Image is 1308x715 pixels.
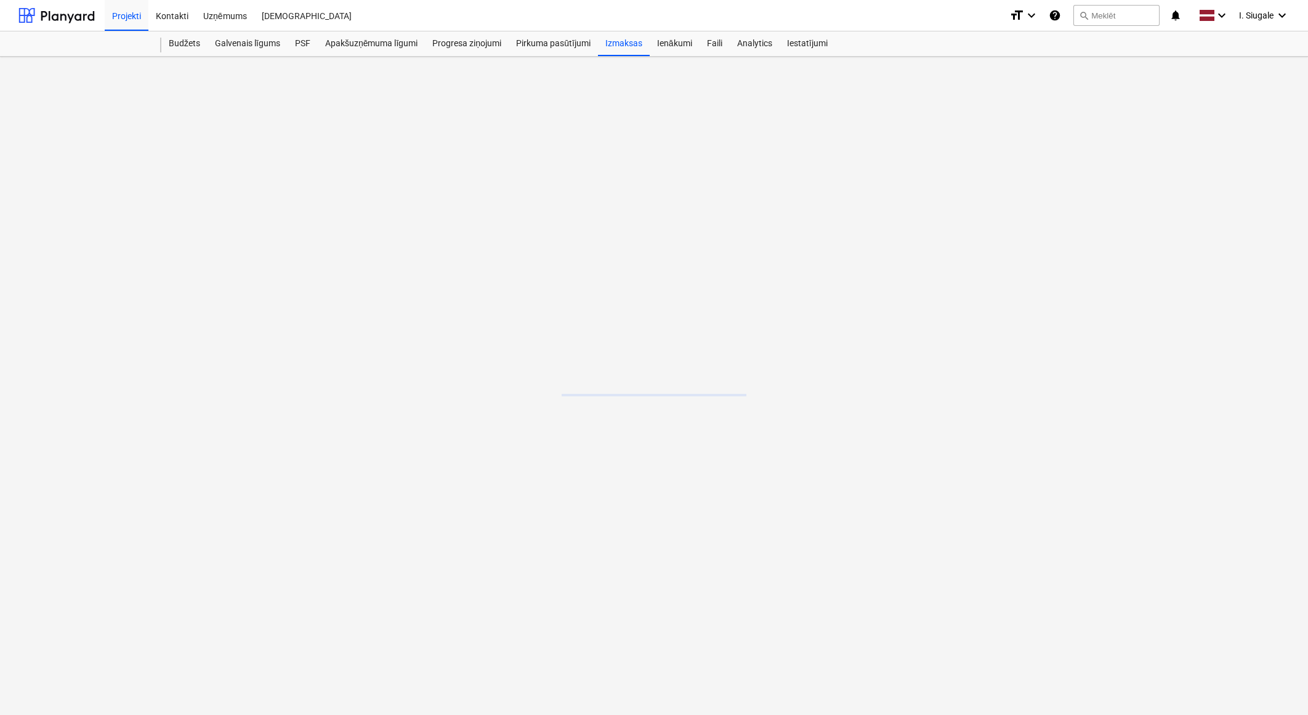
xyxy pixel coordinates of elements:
a: Progresa ziņojumi [425,31,509,56]
a: Analytics [730,31,780,56]
i: keyboard_arrow_down [1275,8,1290,23]
a: Ienākumi [650,31,700,56]
span: search [1079,10,1089,20]
a: PSF [288,31,318,56]
a: Galvenais līgums [208,31,288,56]
a: Faili [700,31,730,56]
a: Apakšuzņēmuma līgumi [318,31,425,56]
i: notifications [1169,8,1182,23]
i: keyboard_arrow_down [1214,8,1229,23]
button: Meklēt [1073,5,1160,26]
a: Izmaksas [598,31,650,56]
a: Iestatījumi [780,31,835,56]
i: format_size [1009,8,1024,23]
i: keyboard_arrow_down [1024,8,1039,23]
i: Zināšanu pamats [1049,8,1061,23]
a: Budžets [161,31,208,56]
span: I. Siugale [1239,10,1274,20]
a: Pirkuma pasūtījumi [509,31,598,56]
